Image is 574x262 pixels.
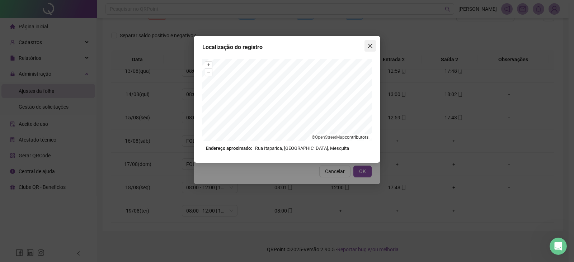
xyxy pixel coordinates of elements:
strong: Endereço aproximado: [206,145,252,152]
div: Localização do registro [202,43,372,52]
a: OpenStreetMap [315,135,345,140]
div: Rua Itaparica, [GEOGRAPHIC_DATA], Mesquita [206,145,368,152]
button: Close [364,40,376,52]
iframe: Intercom live chat [550,238,567,255]
button: – [205,69,212,76]
button: + [205,62,212,68]
span: close [367,43,373,49]
li: © contributors. [312,135,370,140]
